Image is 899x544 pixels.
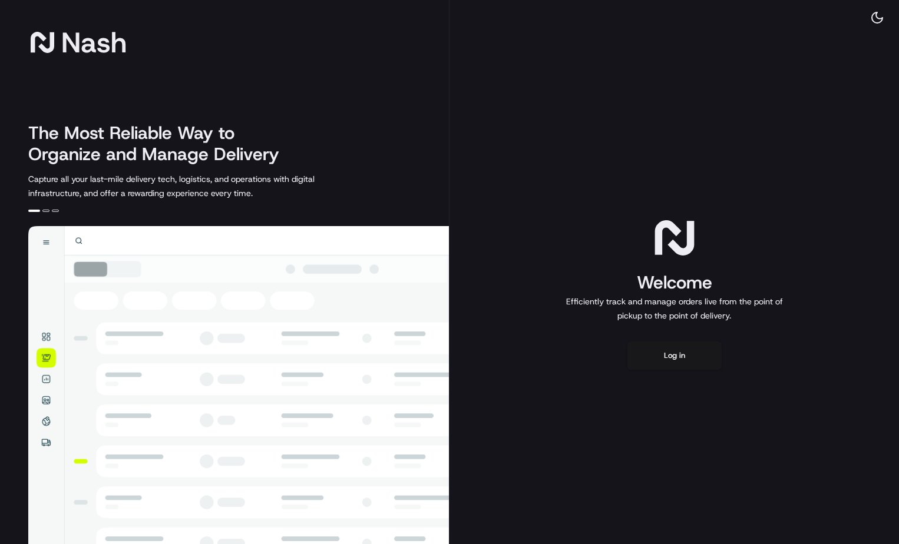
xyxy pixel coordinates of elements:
[561,271,788,294] h1: Welcome
[28,122,292,165] h2: The Most Reliable Way to Organize and Manage Delivery
[28,172,368,200] p: Capture all your last-mile delivery tech, logistics, and operations with digital infrastructure, ...
[561,294,788,323] p: Efficiently track and manage orders live from the point of pickup to the point of delivery.
[61,31,127,54] span: Nash
[627,341,722,370] button: Log in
